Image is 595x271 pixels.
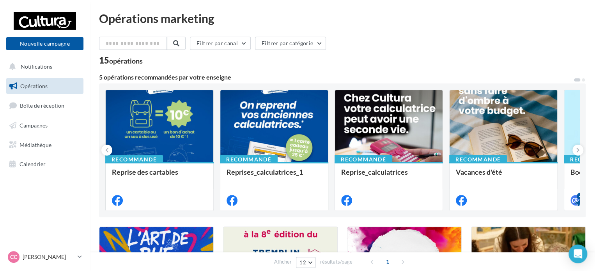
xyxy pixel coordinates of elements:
[227,168,322,184] div: Reprises_calculatrices_1
[99,56,143,65] div: 15
[381,255,394,268] span: 1
[19,122,48,129] span: Campagnes
[99,12,586,24] div: Opérations marketing
[6,250,83,264] a: CC [PERSON_NAME]
[577,193,584,200] div: 4
[20,102,64,109] span: Boîte de réception
[449,155,507,164] div: Recommandé
[5,137,85,153] a: Médiathèque
[23,253,74,261] p: [PERSON_NAME]
[21,63,52,70] span: Notifications
[299,259,306,266] span: 12
[99,74,573,80] div: 5 opérations recommandées par votre enseigne
[19,161,46,167] span: Calendrier
[105,155,163,164] div: Recommandé
[568,244,587,263] div: Open Intercom Messenger
[5,78,85,94] a: Opérations
[20,83,48,89] span: Opérations
[335,155,392,164] div: Recommandé
[112,168,207,184] div: Reprise des cartables
[341,168,436,184] div: Reprise_calculatrices
[5,156,85,172] a: Calendrier
[6,37,83,50] button: Nouvelle campagne
[255,37,326,50] button: Filtrer par catégorie
[5,117,85,134] a: Campagnes
[220,155,278,164] div: Recommandé
[19,141,51,148] span: Médiathèque
[109,57,143,64] div: opérations
[456,168,551,184] div: Vacances d'été
[274,258,292,266] span: Afficher
[5,58,82,75] button: Notifications
[296,257,316,268] button: 12
[5,97,85,114] a: Boîte de réception
[10,253,17,261] span: CC
[190,37,251,50] button: Filtrer par canal
[320,258,352,266] span: résultats/page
